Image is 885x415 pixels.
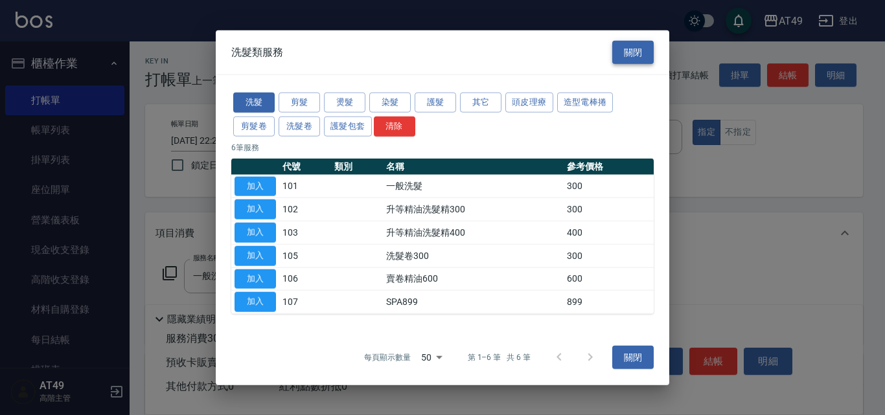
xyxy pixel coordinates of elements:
button: 護髮包套 [324,116,372,136]
th: 類別 [331,158,383,175]
button: 加入 [235,245,276,265]
td: 300 [564,197,654,221]
span: 洗髮類服務 [231,45,283,58]
p: 每頁顯示數量 [364,352,411,363]
button: 關閉 [612,346,654,370]
div: 50 [416,340,447,375]
button: 加入 [235,292,276,312]
td: 賣卷精油600 [383,267,563,291]
td: 103 [279,221,331,244]
p: 第 1–6 筆 共 6 筆 [468,352,531,363]
button: 關閉 [612,40,654,64]
button: 剪髮卷 [233,116,275,136]
td: 洗髮卷300 [383,244,563,267]
td: 105 [279,244,331,267]
td: SPA899 [383,290,563,313]
button: 造型電棒捲 [557,93,614,113]
button: 加入 [235,176,276,196]
button: 頭皮理療 [505,93,553,113]
button: 染髮 [369,93,411,113]
th: 名稱 [383,158,563,175]
button: 清除 [374,116,415,136]
button: 剪髮 [279,93,320,113]
th: 參考價格 [564,158,654,175]
button: 加入 [235,269,276,289]
button: 洗髮 [233,93,275,113]
td: 一般洗髮 [383,175,563,198]
button: 護髮 [415,93,456,113]
td: 300 [564,175,654,198]
td: 600 [564,267,654,291]
button: 加入 [235,223,276,243]
td: 升等精油洗髮精400 [383,221,563,244]
td: 400 [564,221,654,244]
p: 6 筆服務 [231,141,654,153]
td: 102 [279,197,331,221]
td: 106 [279,267,331,291]
td: 101 [279,175,331,198]
td: 899 [564,290,654,313]
button: 其它 [460,93,501,113]
button: 洗髮卷 [279,116,320,136]
button: 加入 [235,199,276,219]
button: 燙髮 [324,93,365,113]
th: 代號 [279,158,331,175]
td: 300 [564,244,654,267]
td: 107 [279,290,331,313]
td: 升等精油洗髮精300 [383,197,563,221]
